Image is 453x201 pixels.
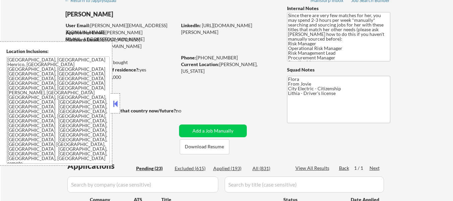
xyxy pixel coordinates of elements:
[339,165,350,171] div: Back
[287,66,390,73] div: Squad Notes
[66,22,177,35] div: [PERSON_NAME][EMAIL_ADDRESS][DOMAIN_NAME]
[67,177,218,193] input: Search by company (case sensitive)
[65,74,177,81] div: $137,000
[181,55,196,60] strong: Phone:
[225,177,384,193] input: Search by title (case sensitive)
[66,29,177,42] div: [PERSON_NAME][EMAIL_ADDRESS][DOMAIN_NAME]
[213,165,247,172] div: Applied (193)
[370,165,380,171] div: Next
[65,108,177,113] strong: Will need Visa to work in that country now/future?:
[175,165,208,172] div: Excluded (615)
[67,162,134,170] div: Applications
[354,165,370,171] div: 1 / 1
[287,5,390,12] div: Internal Notes
[6,48,110,55] div: Location Inclusions:
[181,22,201,28] strong: LinkedIn:
[65,36,177,49] div: [EMAIL_ADDRESS][PERSON_NAME][DOMAIN_NAME]
[66,30,105,35] strong: Application Email:
[181,22,252,35] a: [URL][DOMAIN_NAME][PERSON_NAME]
[65,37,100,42] strong: Mailslurp Email:
[65,59,177,66] div: 187 sent / 246 bought
[181,61,219,67] strong: Current Location:
[176,107,195,114] div: no
[65,10,203,18] div: [PERSON_NAME]
[252,165,286,172] div: All (831)
[181,61,276,74] div: [PERSON_NAME], [US_STATE]
[181,54,276,61] div: [PHONE_NUMBER]
[179,124,247,137] button: Add a Job Manually
[66,22,90,28] strong: User Email:
[180,139,229,154] button: Download Resume
[136,165,170,172] div: Pending (23)
[295,165,331,171] div: View All Results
